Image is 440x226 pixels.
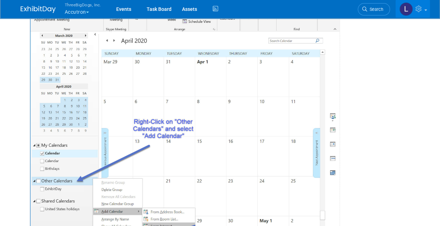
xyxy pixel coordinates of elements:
span: Search [367,7,383,12]
span: ThreeBigDogs, Inc. [65,1,101,8]
img: ExhibitDay [21,6,56,13]
img: Lori Stewart [399,2,413,16]
a: Search [358,3,390,15]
